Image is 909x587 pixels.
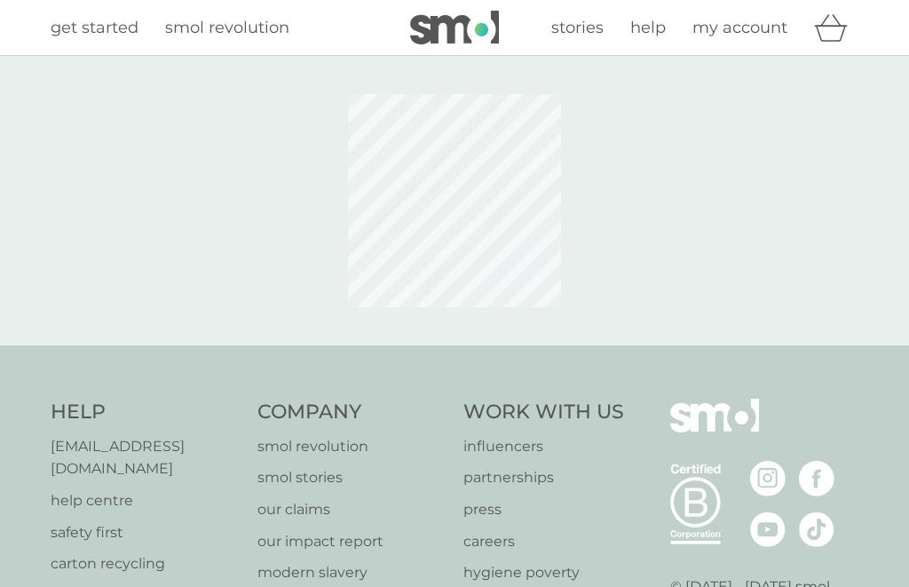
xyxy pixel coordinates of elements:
[551,18,604,37] span: stories
[51,489,240,512] a: help centre
[463,399,624,426] h4: Work With Us
[165,18,289,37] span: smol revolution
[750,461,786,496] img: visit the smol Instagram page
[670,399,759,459] img: smol
[799,512,834,547] img: visit the smol Tiktok page
[692,18,787,37] span: my account
[165,15,289,41] a: smol revolution
[257,466,447,489] a: smol stories
[463,466,624,489] a: partnerships
[51,15,138,41] a: get started
[692,15,787,41] a: my account
[463,561,624,584] a: hygiene poverty
[51,435,240,480] a: [EMAIL_ADDRESS][DOMAIN_NAME]
[463,498,624,521] a: press
[257,530,447,553] a: our impact report
[630,15,666,41] a: help
[257,399,447,426] h4: Company
[750,512,786,547] img: visit the smol Youtube page
[551,15,604,41] a: stories
[630,18,666,37] span: help
[799,461,834,496] img: visit the smol Facebook page
[410,11,499,44] img: smol
[814,10,858,45] div: basket
[51,552,240,575] a: carton recycling
[257,435,447,458] a: smol revolution
[463,530,624,553] a: careers
[51,18,138,37] span: get started
[51,399,240,426] h4: Help
[257,498,447,521] a: our claims
[51,521,240,544] a: safety first
[463,435,624,458] a: influencers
